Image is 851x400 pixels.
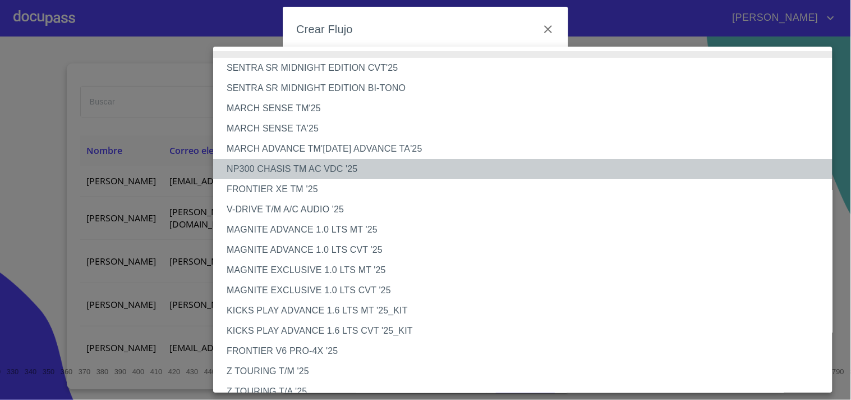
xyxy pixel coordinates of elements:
[213,260,842,280] li: MAGNITE EXCLUSIVE 1.0 LTS MT '25
[213,321,842,341] li: KICKS PLAY ADVANCE 1.6 LTS CVT '25_KIT
[213,139,842,159] li: MARCH ADVANCE TM'[DATE] ADVANCE TA'25
[213,199,842,220] li: V-DRIVE T/M A/C AUDIO '25
[213,179,842,199] li: FRONTIER XE TM '25
[213,301,842,321] li: KICKS PLAY ADVANCE 1.6 LTS MT '25_KIT
[213,78,842,98] li: SENTRA SR MIDNIGHT EDITION BI-TONO
[213,280,842,301] li: MAGNITE EXCLUSIVE 1.0 LTS CVT '25
[213,240,842,260] li: MAGNITE ADVANCE 1.0 LTS CVT '25
[213,341,842,361] li: FRONTIER V6 PRO-4X '25
[213,220,842,240] li: MAGNITE ADVANCE 1.0 LTS MT '25
[213,58,842,78] li: SENTRA SR MIDNIGHT EDITION CVT'25
[213,159,842,179] li: NP300 CHASIS TM AC VDC '25
[213,98,842,119] li: MARCH SENSE TM'25
[213,119,842,139] li: MARCH SENSE TA'25
[213,361,842,381] li: Z TOURING T/M '25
